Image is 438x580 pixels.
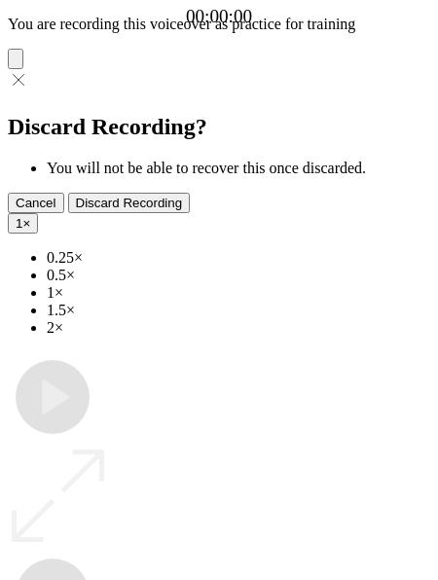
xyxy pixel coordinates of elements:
li: 1× [47,284,430,302]
li: 0.25× [47,249,430,267]
button: 1× [8,213,38,234]
button: Cancel [8,193,64,213]
h2: Discard Recording? [8,114,430,140]
span: 1 [16,216,22,231]
li: 0.5× [47,267,430,284]
p: You are recording this voiceover as practice for training [8,16,430,33]
li: You will not be able to recover this once discarded. [47,160,430,177]
a: 00:00:00 [186,6,252,27]
li: 1.5× [47,302,430,319]
li: 2× [47,319,430,337]
button: Discard Recording [68,193,191,213]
